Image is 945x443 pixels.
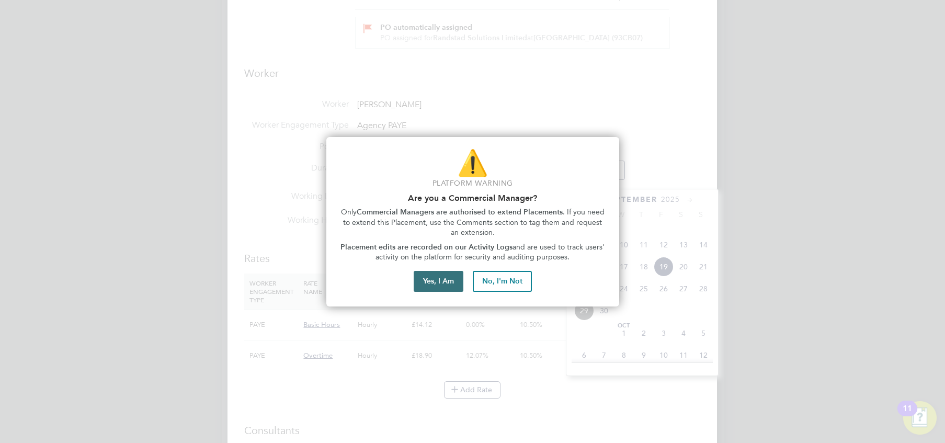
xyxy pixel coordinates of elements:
[340,243,513,252] strong: Placement edits are recorded on our Activity Logs
[357,208,563,217] strong: Commercial Managers are authorised to extend Placements
[375,243,607,262] span: and are used to track users' activity on the platform for security and auditing purposes.
[414,271,463,292] button: Yes, I Am
[473,271,532,292] button: No, I'm Not
[339,193,607,203] h2: Are you a Commercial Manager?
[339,178,607,189] p: Platform Warning
[339,145,607,180] p: ⚠️
[343,208,607,237] span: . If you need to extend this Placement, use the Comments section to tag them and request an exten...
[341,208,357,217] span: Only
[326,137,619,306] div: Are you part of the Commercial Team?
